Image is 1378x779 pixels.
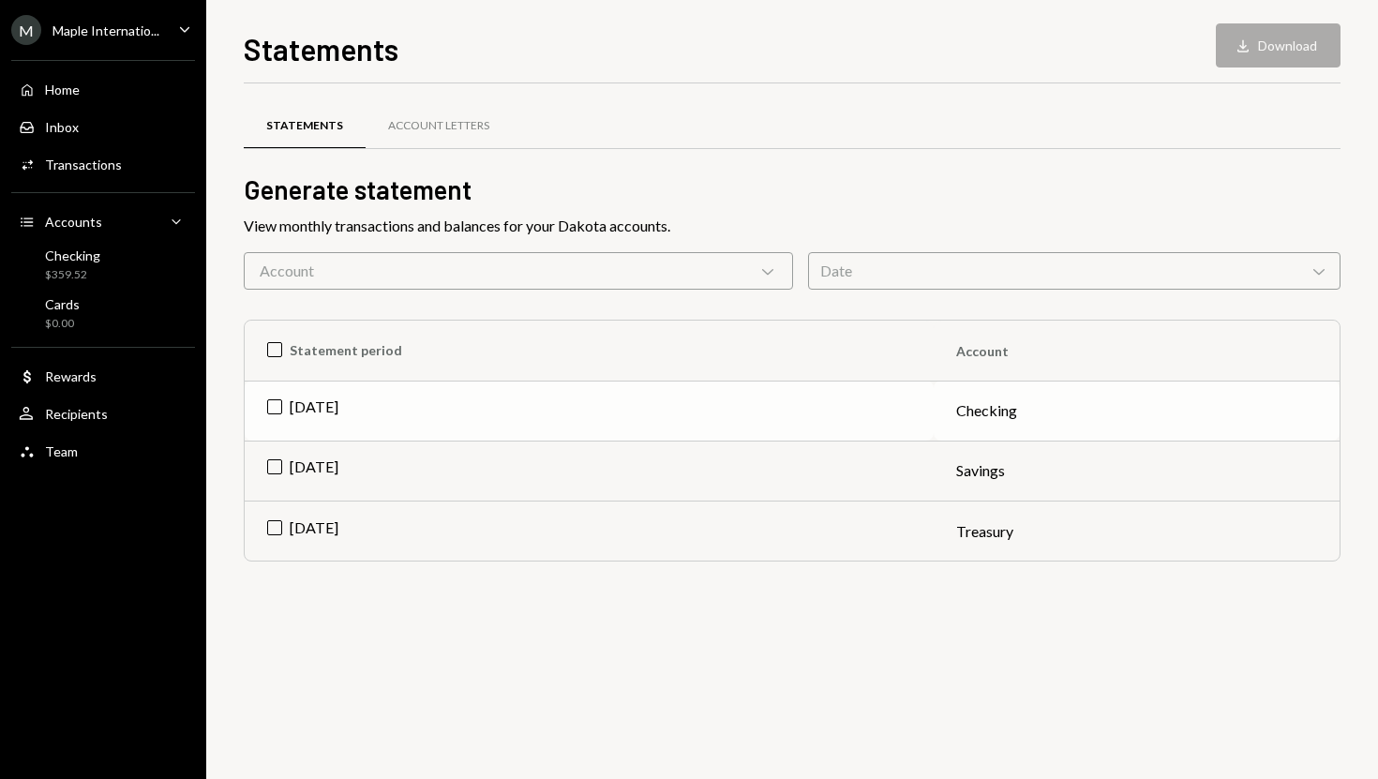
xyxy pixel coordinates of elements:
[808,252,1341,290] div: Date
[11,291,195,336] a: Cards$0.00
[11,110,195,143] a: Inbox
[11,204,195,238] a: Accounts
[366,102,512,150] a: Account Letters
[934,501,1340,561] td: Treasury
[45,214,102,230] div: Accounts
[11,72,195,106] a: Home
[388,118,489,134] div: Account Letters
[934,321,1340,381] th: Account
[244,102,366,150] a: Statements
[11,147,195,181] a: Transactions
[45,157,122,172] div: Transactions
[244,215,1341,237] div: View monthly transactions and balances for your Dakota accounts.
[45,247,100,263] div: Checking
[244,252,793,290] div: Account
[45,316,80,332] div: $0.00
[45,368,97,384] div: Rewards
[45,443,78,459] div: Team
[45,406,108,422] div: Recipients
[11,434,195,468] a: Team
[11,397,195,430] a: Recipients
[244,30,398,67] h1: Statements
[11,15,41,45] div: M
[52,22,159,38] div: Maple Internatio...
[45,119,79,135] div: Inbox
[45,267,100,283] div: $359.52
[45,82,80,97] div: Home
[934,381,1340,441] td: Checking
[11,242,195,287] a: Checking$359.52
[45,296,80,312] div: Cards
[244,172,1341,208] h2: Generate statement
[266,118,343,134] div: Statements
[934,441,1340,501] td: Savings
[11,359,195,393] a: Rewards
